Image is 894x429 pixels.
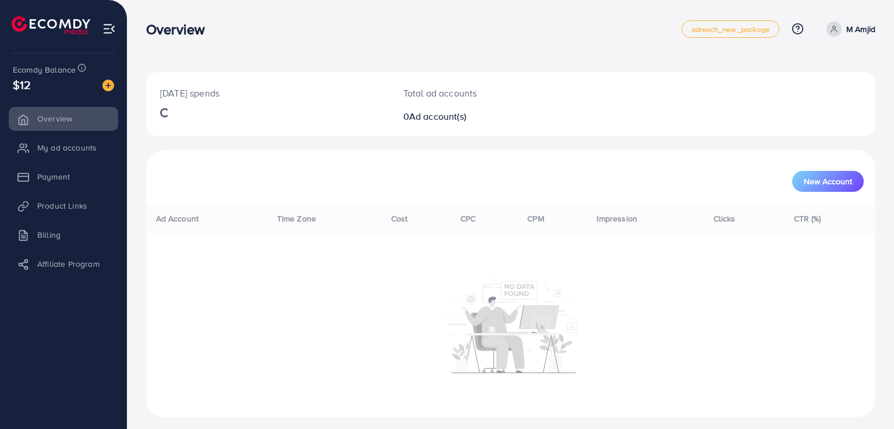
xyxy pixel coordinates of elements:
[822,22,875,37] a: M Amjid
[12,16,90,34] img: logo
[13,76,31,93] span: $12
[804,177,852,185] span: New Account
[403,86,558,100] p: Total ad accounts
[691,26,769,33] span: adreach_new_package
[146,21,214,38] h3: Overview
[792,171,864,192] button: New Account
[102,22,116,35] img: menu
[846,22,875,36] p: M Amjid
[403,111,558,122] h2: 0
[682,20,779,38] a: adreach_new_package
[13,64,76,76] span: Ecomdy Balance
[409,110,466,123] span: Ad account(s)
[102,80,114,91] img: image
[160,86,375,100] p: [DATE] spends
